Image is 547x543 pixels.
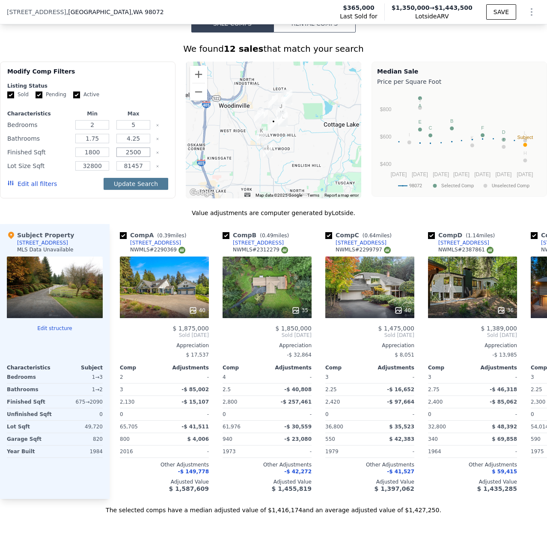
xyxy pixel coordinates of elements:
div: - [269,408,312,420]
button: Clear [156,151,159,154]
span: 32,800 [428,424,446,430]
img: NWMLS Logo [178,247,185,254]
button: Zoom out [190,83,207,100]
div: Comp A [120,231,190,239]
text: [DATE] [495,171,511,177]
div: MLS Data Unavailable [17,246,74,253]
div: 0 [56,408,103,420]
div: 16619 160th Pl NE [276,102,285,117]
div: Finished Sqft [7,396,53,408]
div: Bedrooms [7,119,70,131]
span: 3 [428,374,431,380]
div: 40 [189,306,205,315]
div: Adjusted Value [428,478,517,485]
span: , WA 98072 [131,9,164,15]
div: 820 [56,433,103,445]
button: Show Options [523,3,540,21]
text: J [419,98,422,103]
text: K [471,135,474,140]
div: - [474,446,517,457]
a: Open this area in Google Maps (opens a new window) [188,187,216,198]
text: [DATE] [453,171,470,177]
span: -$ 46,318 [490,387,517,392]
div: - [474,371,517,383]
div: Comp [120,364,164,371]
div: 14727 NE 164th St [254,108,264,123]
div: [STREET_ADDRESS] [336,239,386,246]
input: Pending [36,91,42,98]
span: 0 [223,411,226,417]
div: Appreciation [120,342,209,349]
div: - [372,408,414,420]
text: [DATE] [474,171,491,177]
span: -$ 13,985 [492,352,517,358]
span: $ 35,523 [389,424,414,430]
span: 3 [531,374,534,380]
div: 1 → 3 [56,371,103,383]
span: $1,443,500 [434,4,473,11]
div: 17340 155th Pl NE [268,94,278,109]
button: Update Search [104,178,168,190]
div: Characteristics [7,110,70,117]
span: 0 [531,411,534,417]
div: Min [74,110,111,117]
div: 35 [291,306,308,315]
div: Garage Sqft [7,433,53,445]
span: 550 [325,436,335,442]
span: -$ 32,864 [287,352,312,358]
div: 675 → 2090 [56,396,103,408]
span: 0 [325,411,329,417]
span: $ 42,383 [389,436,414,442]
div: 1973 [223,446,265,457]
text: F [481,125,484,130]
div: 2.25 [325,384,368,395]
div: 2.75 [428,384,471,395]
div: Bathrooms [7,384,53,395]
img: NWMLS Logo [281,247,288,254]
span: $ 1,435,285 [477,485,517,492]
text: B [450,118,453,124]
text: G [502,137,506,142]
div: - [269,371,312,383]
span: -$ 40,808 [284,387,312,392]
label: Sold [7,91,29,98]
div: - [372,446,414,457]
div: Other Adjustments [428,461,517,468]
span: -$ 23,080 [284,436,312,442]
div: Max [115,110,152,117]
div: Appreciation [428,342,517,349]
div: Finished Sqft [7,146,70,158]
span: $ 59,415 [492,469,517,475]
span: Sold [DATE] [120,332,209,339]
button: Clear [156,137,159,141]
div: Bedrooms [7,371,53,383]
text: C [429,125,432,130]
a: Terms (opens in new tab) [307,193,319,198]
div: 14032 Woodinville Redmond Rd NE [263,143,273,158]
text: Selected Comp [441,183,474,189]
img: Google [188,187,216,198]
div: Adjustments [267,364,312,371]
div: Comp [223,364,267,371]
text: A [419,103,422,108]
div: 17555 164th Ave NE [281,89,291,104]
span: 3 [325,374,329,380]
div: 14715 149th Ave NE [257,127,266,141]
div: Other Adjustments [325,461,414,468]
div: - [166,371,209,383]
text: [DATE] [412,171,428,177]
span: Lotside ARV [392,12,473,21]
span: -$ 97,664 [387,399,414,405]
text: [DATE] [391,171,407,177]
span: 0 [428,411,431,417]
img: NWMLS Logo [487,247,493,254]
span: -$ 15,107 [181,399,209,405]
span: 4 [223,374,226,380]
span: 2,420 [325,399,340,405]
text: Subject [517,135,533,140]
span: $ 69,858 [492,436,517,442]
div: [STREET_ADDRESS] [17,239,68,246]
span: $ 1,587,609 [169,485,209,492]
div: 15526 NE 155th St [269,117,278,132]
div: 17540 164th Ave NE [283,90,292,104]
